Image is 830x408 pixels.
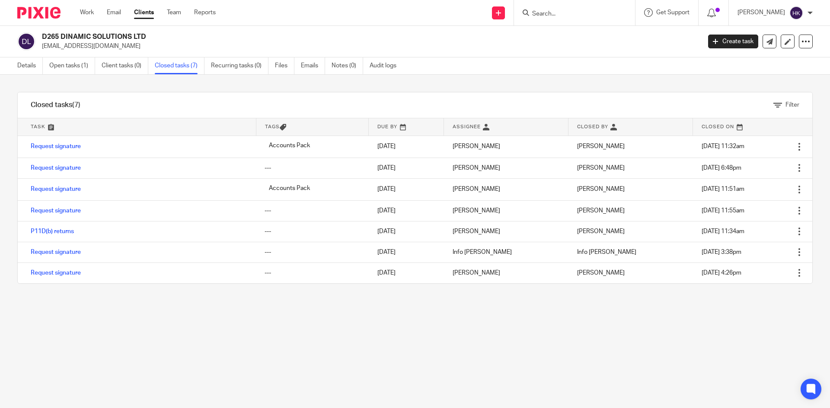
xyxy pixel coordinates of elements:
[577,165,625,171] span: [PERSON_NAME]
[702,186,744,192] span: [DATE] 11:51am
[17,7,61,19] img: Pixie
[134,8,154,17] a: Clients
[369,221,444,242] td: [DATE]
[31,249,81,255] a: Request signature
[265,183,314,194] span: Accounts Pack
[102,57,148,74] a: Client tasks (0)
[31,101,80,110] h1: Closed tasks
[369,178,444,200] td: [DATE]
[80,8,94,17] a: Work
[577,228,625,234] span: [PERSON_NAME]
[369,242,444,263] td: [DATE]
[31,165,81,171] a: Request signature
[369,136,444,158] td: [DATE]
[265,269,360,277] div: ---
[31,228,74,234] a: P11D(b) returns
[265,248,360,256] div: ---
[708,35,758,48] a: Create task
[107,8,121,17] a: Email
[194,8,216,17] a: Reports
[369,263,444,283] td: [DATE]
[256,118,368,136] th: Tags
[42,42,695,51] p: [EMAIL_ADDRESS][DOMAIN_NAME]
[167,8,181,17] a: Team
[265,206,360,215] div: ---
[72,101,80,108] span: (7)
[577,186,625,192] span: [PERSON_NAME]
[444,242,568,263] td: Info [PERSON_NAME]
[702,143,744,149] span: [DATE] 11:32am
[265,227,360,236] div: ---
[444,263,568,283] td: [PERSON_NAME]
[577,208,625,214] span: [PERSON_NAME]
[301,57,325,74] a: Emails
[31,270,81,276] a: Request signature
[577,143,625,149] span: [PERSON_NAME]
[155,57,204,74] a: Closed tasks (7)
[31,186,81,192] a: Request signature
[737,8,785,17] p: [PERSON_NAME]
[656,9,690,16] span: Get Support
[702,165,741,171] span: [DATE] 6:48pm
[265,140,314,151] span: Accounts Pack
[211,57,268,74] a: Recurring tasks (0)
[444,158,568,178] td: [PERSON_NAME]
[17,57,43,74] a: Details
[702,249,741,255] span: [DATE] 3:38pm
[577,270,625,276] span: [PERSON_NAME]
[444,200,568,221] td: [PERSON_NAME]
[531,10,609,18] input: Search
[369,158,444,178] td: [DATE]
[702,228,744,234] span: [DATE] 11:34am
[577,249,636,255] span: Info [PERSON_NAME]
[17,32,35,51] img: svg%3E
[42,32,565,41] h2: D265 DINAMIC SOLUTIONS LTD
[702,270,741,276] span: [DATE] 4:26pm
[275,57,294,74] a: Files
[49,57,95,74] a: Open tasks (1)
[332,57,363,74] a: Notes (0)
[444,178,568,200] td: [PERSON_NAME]
[31,143,81,149] a: Request signature
[31,208,81,214] a: Request signature
[785,102,799,108] span: Filter
[265,164,360,172] div: ---
[444,221,568,242] td: [PERSON_NAME]
[444,136,568,158] td: [PERSON_NAME]
[369,200,444,221] td: [DATE]
[370,57,403,74] a: Audit logs
[789,6,803,20] img: svg%3E
[702,208,744,214] span: [DATE] 11:55am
